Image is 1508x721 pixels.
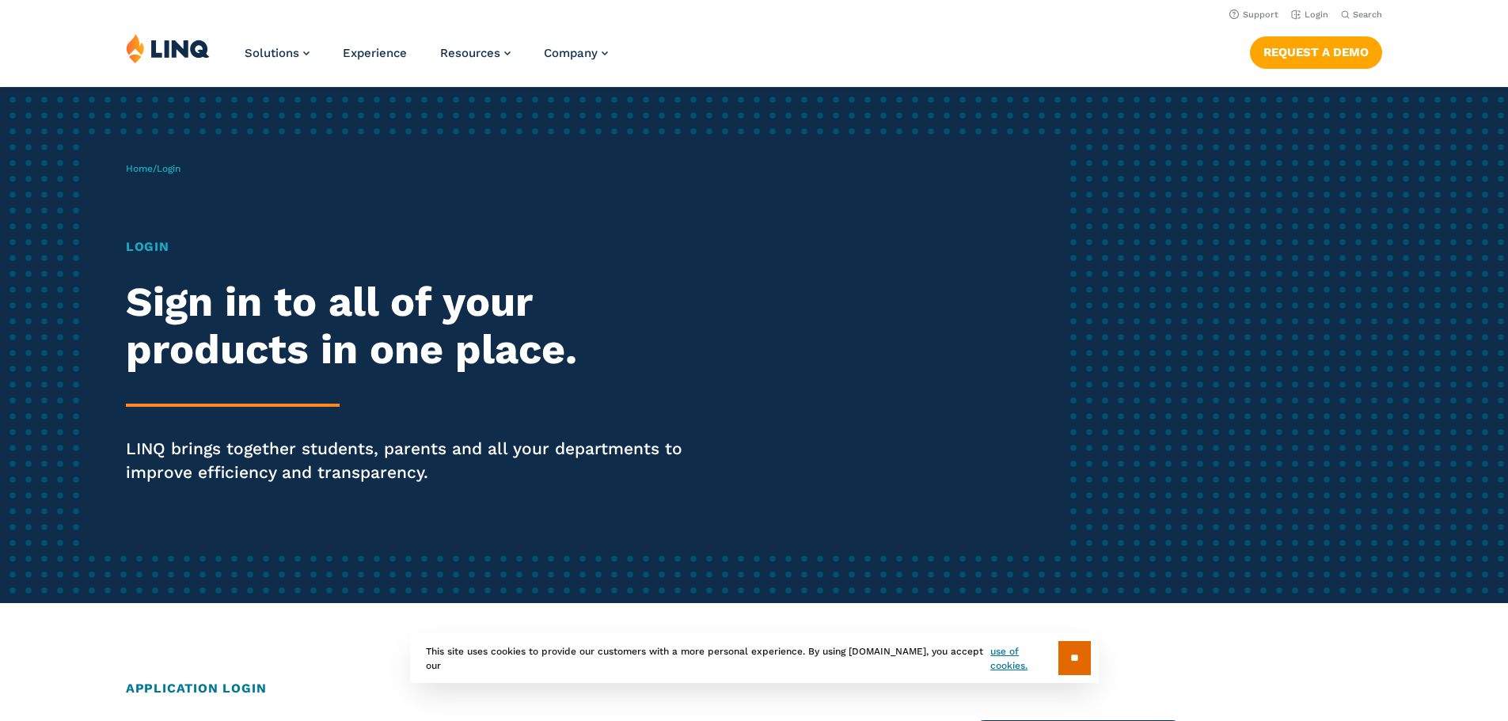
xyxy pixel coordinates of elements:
[245,46,310,60] a: Solutions
[126,163,180,174] span: /
[245,33,608,85] nav: Primary Navigation
[126,437,707,484] p: LINQ brings together students, parents and all your departments to improve efficiency and transpa...
[1229,9,1278,20] a: Support
[126,163,153,174] a: Home
[126,237,707,256] h1: Login
[1353,9,1382,20] span: Search
[126,279,707,374] h2: Sign in to all of your products in one place.
[544,46,608,60] a: Company
[1250,36,1382,68] a: Request a Demo
[245,46,299,60] span: Solutions
[440,46,511,60] a: Resources
[990,644,1058,673] a: use of cookies.
[410,633,1099,683] div: This site uses cookies to provide our customers with a more personal experience. By using [DOMAIN...
[343,46,407,60] a: Experience
[126,33,210,63] img: LINQ | K‑12 Software
[1291,9,1328,20] a: Login
[157,163,180,174] span: Login
[440,46,500,60] span: Resources
[544,46,598,60] span: Company
[1341,9,1382,21] button: Open Search Bar
[1250,33,1382,68] nav: Button Navigation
